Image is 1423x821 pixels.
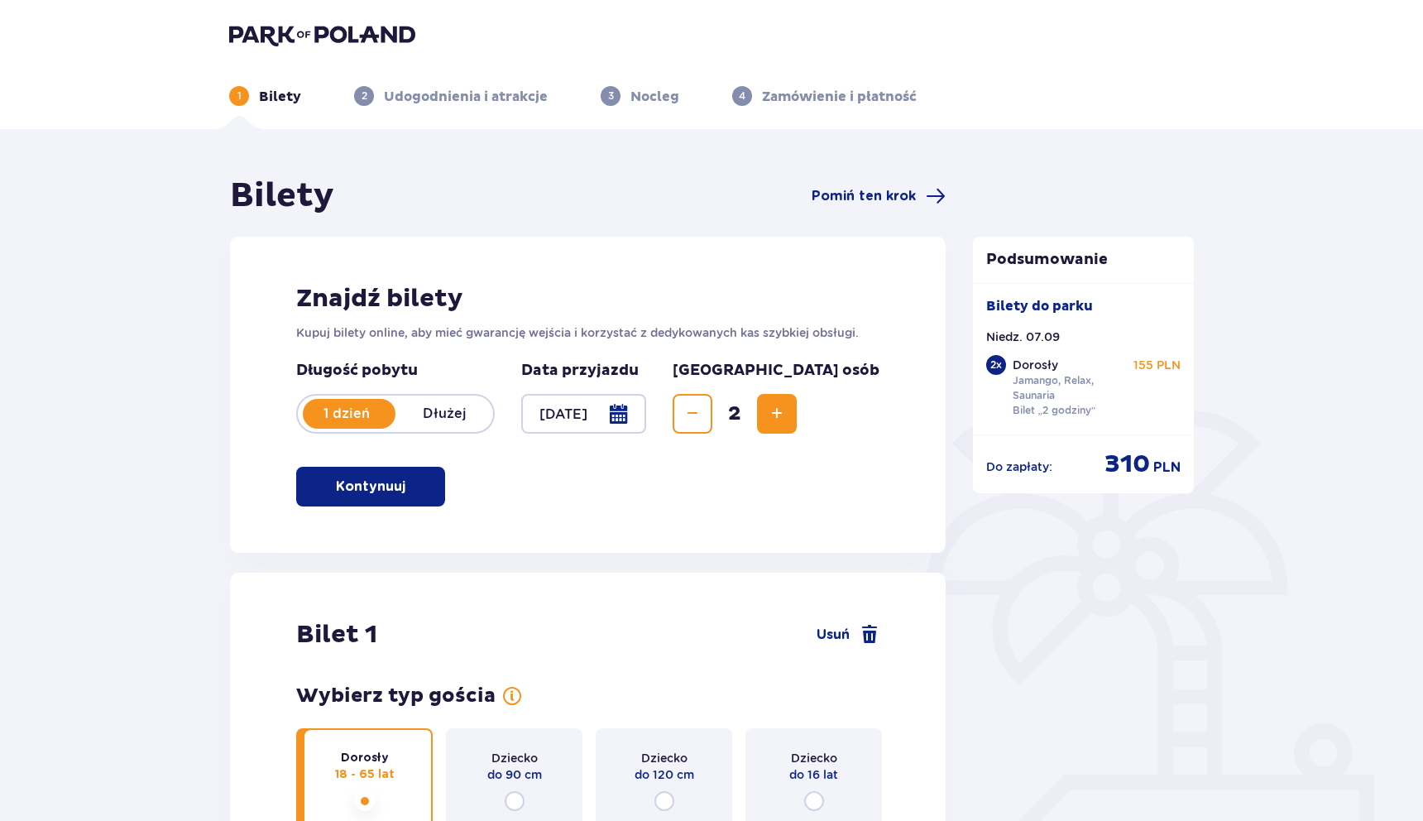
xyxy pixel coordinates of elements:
[817,625,879,645] a: Usuń
[641,750,688,766] p: Dziecko
[491,750,538,766] p: Dziecko
[791,750,837,766] p: Dziecko
[521,361,639,381] p: Data przyjazdu
[384,88,548,106] p: Udogodnienia i atrakcje
[296,684,496,708] p: Wybierz typ gościa
[296,283,879,314] h2: Znajdź bilety
[635,766,694,783] p: do 120 cm
[1013,373,1127,403] p: Jamango, Relax, Saunaria
[296,361,495,381] p: Długość pobytu
[296,467,445,507] button: Kontynuuj
[296,619,377,651] p: Bilet 1
[237,89,242,103] p: 1
[336,478,405,496] p: Kontynuuj
[757,394,797,434] button: Increase
[817,626,850,644] span: Usuń
[973,250,1195,270] p: Podsumowanie
[673,361,879,381] p: [GEOGRAPHIC_DATA] osób
[762,88,917,106] p: Zamówienie i płatność
[395,405,493,423] p: Dłużej
[296,324,879,341] p: Kupuj bilety online, aby mieć gwarancję wejścia i korzystać z dedykowanych kas szybkiej obsługi.
[812,187,916,205] span: Pomiń ten krok
[986,355,1006,375] div: 2 x
[229,23,415,46] img: Park of Poland logo
[259,88,301,106] p: Bilety
[487,766,542,783] p: do 90 cm
[1104,449,1150,480] p: 310
[986,297,1093,315] p: Bilety do parku
[673,394,712,434] button: Decrease
[362,89,367,103] p: 2
[986,459,1052,475] p: Do zapłaty :
[335,766,395,783] p: 18 - 65 lat
[1153,459,1181,477] p: PLN
[341,750,389,766] p: Dorosły
[1133,357,1181,373] p: 155 PLN
[230,175,334,217] h1: Bilety
[298,405,395,423] p: 1 dzień
[1013,357,1058,373] p: Dorosły
[739,89,745,103] p: 4
[630,88,679,106] p: Nocleg
[1013,403,1096,418] p: Bilet „2 godziny”
[986,329,1060,345] p: Niedz. 07.09
[608,89,614,103] p: 3
[716,401,754,426] span: 2
[789,766,838,783] p: do 16 lat
[812,186,946,206] a: Pomiń ten krok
